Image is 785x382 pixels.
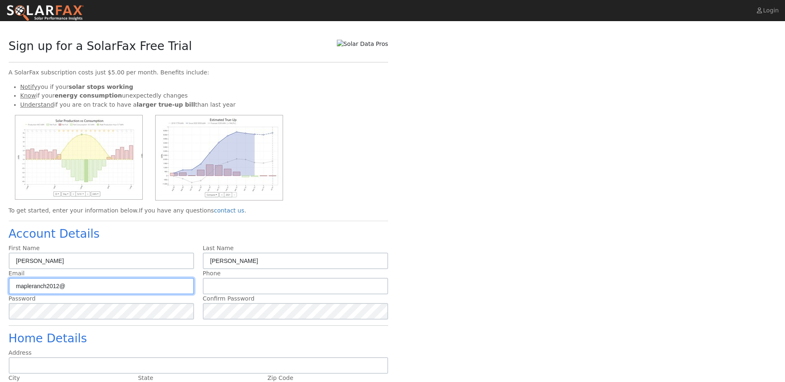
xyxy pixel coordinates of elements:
img: Solar Data Pros [337,40,388,48]
h2: Home Details [9,332,388,346]
img: SolarFax [6,5,84,22]
label: Email [9,269,25,278]
label: Address [9,349,32,357]
label: First Name [9,244,40,253]
div: To get started, enter your information below. [9,206,388,215]
b: energy consumption [55,92,122,99]
div: A SolarFax subscription costs just $5.00 per month. Benefits include: [9,68,388,77]
u: Understand [20,101,54,108]
li: if you are on track to have a than last year [20,100,388,109]
li: if your unexpectedly changes [20,91,388,100]
b: larger true-up bill [137,101,195,108]
a: contact us [214,207,244,214]
h2: Account Details [9,227,388,241]
u: Notify [20,84,38,90]
h2: Sign up for a SolarFax Free Trial [9,39,192,53]
label: Last Name [203,244,234,253]
label: Phone [203,269,221,278]
b: solar stops working [69,84,133,90]
u: Know [20,92,36,99]
label: Confirm Password [203,294,254,303]
label: Password [9,294,36,303]
span: If you have any questions . [139,207,246,214]
li: you if your [20,83,388,91]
